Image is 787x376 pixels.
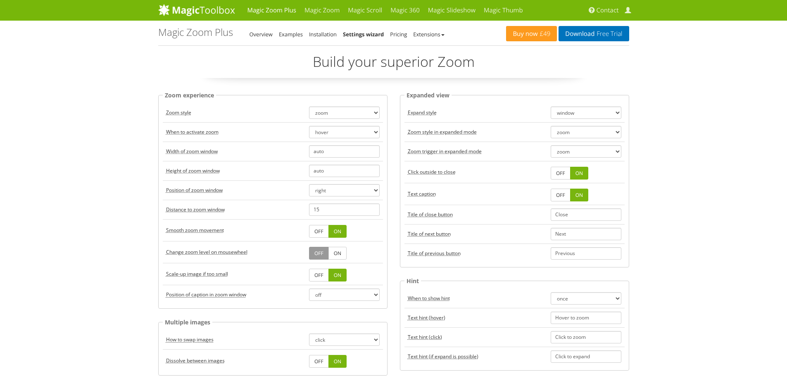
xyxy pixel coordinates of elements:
a: Examples [279,31,303,38]
p: Build your superior Zoom [158,52,629,78]
acronym: textBtnClose, default: Close [408,211,453,218]
acronym: textBtnNext, default: Next [408,230,451,237]
h1: Magic Zoom Plus [158,27,233,38]
a: OFF [309,269,329,281]
a: ON [328,355,347,368]
acronym: zoomMode, default: zoom [166,109,191,116]
acronym: zoomWidth, default: auto [166,148,218,155]
a: Installation [309,31,337,38]
acronym: expandZoomOn, default: zoom [408,148,482,155]
a: Buy now£49 [506,26,557,41]
acronym: expandZoomMode, default: zoom [408,128,477,135]
legend: Expanded view [404,90,452,100]
legend: Hint [404,276,421,286]
a: ON [328,269,347,281]
a: Overview [250,31,273,38]
acronym: textClickZoomHint, default: Click to zoom [408,333,442,341]
a: OFF [309,355,329,368]
acronym: expand, default: window [408,109,437,116]
a: ON [328,247,347,260]
a: OFF [551,189,571,201]
acronym: expandCaption, default: true [408,190,436,197]
acronym: hint, default: once [408,295,450,302]
acronym: zoomDistance, default: 15 [166,206,225,213]
a: OFF [309,247,329,260]
acronym: closeOnClickOutside, default: true [408,168,456,175]
acronym: transitionEffect, default: true [166,357,225,364]
acronym: smoothing, default: true [166,227,224,234]
span: Free Trial [594,31,622,37]
a: DownloadFree Trial [559,26,629,41]
acronym: variableZoom, default: false [166,248,247,255]
a: OFF [309,225,329,238]
acronym: selectorTrigger, default: click [166,336,214,343]
acronym: textBtnPrev, default: Previous [408,250,461,257]
a: OFF [551,167,571,180]
a: ON [570,167,588,180]
a: ON [570,189,588,201]
a: ON [328,225,347,238]
acronym: upscale, default: true [166,270,228,277]
img: MagicToolbox.com - Image tools for your website [158,4,235,16]
span: Contact [597,6,619,14]
acronym: textExpandHint, default: Click to expand [408,353,478,360]
legend: Multiple images [163,317,212,327]
a: Settings wizard [343,31,384,38]
acronym: zoomPosition, default: right [166,187,223,194]
span: £49 [538,31,551,37]
acronym: zoomCaption, default: off [166,291,246,298]
acronym: textHoverZoomHint, default: Hover to zoom [408,314,445,321]
acronym: zoomHeight, default: auto [166,167,220,174]
acronym: zoomOn, default: hover [166,128,219,135]
a: Pricing [390,31,407,38]
a: Extensions [413,31,444,38]
legend: Zoom experience [163,90,216,100]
